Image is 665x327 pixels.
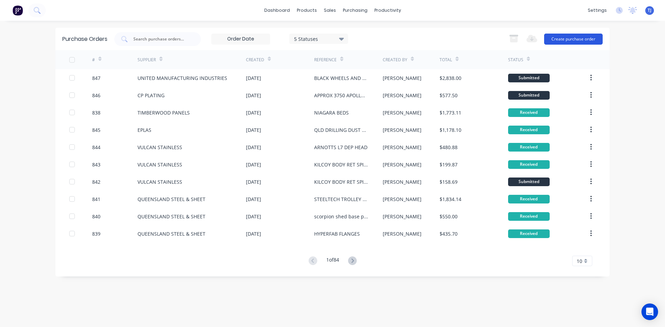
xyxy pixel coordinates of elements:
[62,35,107,43] div: Purchase Orders
[314,144,367,151] div: ARNOTTS L7 DEP HEAD
[314,178,369,185] div: KILCOY BODY RET SPINDLE
[246,196,261,203] div: [DATE]
[138,161,182,168] div: VULCAN STAINLESS
[138,92,165,99] div: CP PLATING
[383,196,422,203] div: [PERSON_NAME]
[246,230,261,237] div: [DATE]
[440,230,458,237] div: $435.70
[261,5,293,16] a: dashboard
[314,74,369,82] div: BLACK WHEELS AND RECESSED WEIGHTS
[314,57,337,63] div: Reference
[383,230,422,237] div: [PERSON_NAME]
[246,126,261,134] div: [DATE]
[314,196,369,203] div: STEELTECH TROLLEY TRATYS AND [PERSON_NAME]
[92,213,100,220] div: 840
[138,126,151,134] div: EPLAS
[440,196,461,203] div: $1,834.14
[383,74,422,82] div: [PERSON_NAME]
[92,92,100,99] div: 846
[92,144,100,151] div: 844
[138,57,156,63] div: Supplier
[92,196,100,203] div: 841
[440,92,458,99] div: $577.50
[294,35,344,42] div: 5 Statuses
[383,92,422,99] div: [PERSON_NAME]
[383,213,422,220] div: [PERSON_NAME]
[326,256,339,266] div: 1 of 84
[133,36,190,43] input: Search purchase orders...
[293,5,320,16] div: products
[320,5,339,16] div: sales
[584,5,610,16] div: settings
[508,229,550,238] div: Received
[508,74,550,82] div: Submitted
[92,178,100,185] div: 842
[138,230,205,237] div: QUEENSLAND STEEL & SHEET
[440,213,458,220] div: $550.00
[383,144,422,151] div: [PERSON_NAME]
[314,230,360,237] div: HYPERFAB FLANGES
[508,108,550,117] div: Received
[314,161,369,168] div: KILCOY BODY RET SPINDLE
[138,178,182,185] div: VULCAN STAINLESS
[383,126,422,134] div: [PERSON_NAME]
[12,5,23,16] img: Factory
[440,126,461,134] div: $1,178.10
[92,230,100,237] div: 839
[383,161,422,168] div: [PERSON_NAME]
[641,303,658,320] div: Open Intercom Messenger
[508,195,550,203] div: Received
[440,57,452,63] div: Total
[138,74,227,82] div: UNITED MANUFACTURING INDUSTRIES
[508,160,550,169] div: Received
[383,109,422,116] div: [PERSON_NAME]
[246,178,261,185] div: [DATE]
[440,178,458,185] div: $158.69
[246,109,261,116] div: [DATE]
[246,144,261,151] div: [DATE]
[138,109,190,116] div: TIMBERWOOD PANELS
[314,213,369,220] div: scorpion shed base plates
[246,92,261,99] div: [DATE]
[92,57,95,63] div: #
[246,74,261,82] div: [DATE]
[508,91,550,100] div: Submitted
[508,212,550,221] div: Received
[440,161,458,168] div: $199.87
[383,178,422,185] div: [PERSON_NAME]
[577,257,582,265] span: 10
[440,109,461,116] div: $1,773.11
[246,213,261,220] div: [DATE]
[508,178,550,186] div: Submitted
[508,126,550,134] div: Received
[508,143,550,152] div: Received
[138,144,182,151] div: VULCAN STAINLESS
[138,213,205,220] div: QUEENSLAND STEEL & SHEET
[92,126,100,134] div: 845
[339,5,371,16] div: purchasing
[648,7,651,13] span: TJ
[371,5,405,16] div: productivity
[314,126,369,134] div: QLD DRILLING DUST COVER SLIDES
[92,109,100,116] div: 838
[508,57,523,63] div: Status
[138,196,205,203] div: QUEENSLAND STEEL & SHEET
[440,144,458,151] div: $480.88
[314,109,349,116] div: NIAGARA BEDS
[440,74,461,82] div: $2,838.00
[246,57,264,63] div: Created
[92,161,100,168] div: 843
[246,161,261,168] div: [DATE]
[544,34,603,45] button: Create purchase order
[212,34,270,44] input: Order Date
[92,74,100,82] div: 847
[383,57,407,63] div: Created By
[314,92,369,99] div: APPROX 3750 APOLLO CLOIUD WEIGHTS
